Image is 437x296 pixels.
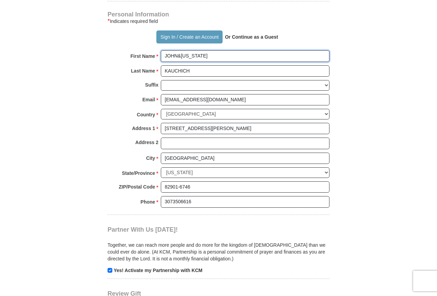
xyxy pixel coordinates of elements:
[108,242,329,262] p: Together, we can reach more people and do more for the kingdom of [DEMOGRAPHIC_DATA] than we coul...
[122,168,155,178] strong: State/Province
[141,197,155,207] strong: Phone
[108,17,329,25] div: Indicates required field
[142,95,155,104] strong: Email
[108,12,329,17] h4: Personal Information
[137,110,155,119] strong: Country
[114,268,202,273] strong: Yes! Activate my Partnership with KCM
[146,153,155,163] strong: City
[156,30,222,43] button: Sign In / Create an Account
[108,226,178,233] span: Partner With Us [DATE]!
[135,138,158,147] strong: Address 2
[132,124,155,133] strong: Address 1
[130,51,155,61] strong: First Name
[131,66,155,76] strong: Last Name
[225,34,278,40] strong: Or Continue as a Guest
[145,80,158,90] strong: Suffix
[119,182,155,192] strong: ZIP/Postal Code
